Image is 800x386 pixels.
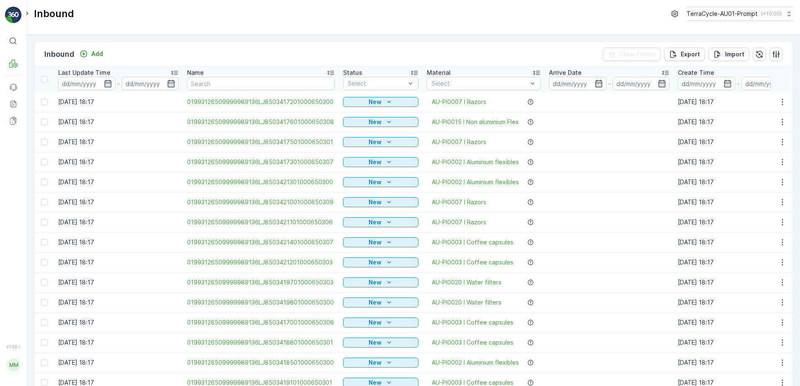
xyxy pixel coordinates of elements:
[432,358,519,367] a: AU-PI0002 I Aluminium flexibles
[343,358,418,368] button: New
[431,79,528,88] p: Select
[5,344,22,349] span: v 1.50.1
[343,69,362,77] p: Status
[369,98,382,106] p: New
[432,338,513,347] a: AU-PI0003 I Coffee capsules
[432,238,513,246] a: AU-PI0003 I Coffee capsules
[187,118,335,126] a: 01993126509999989136LJ8503417601000650308
[343,257,418,267] button: New
[54,172,183,192] td: [DATE] 18:17
[187,238,335,246] a: 01993126509999989136LJ8503421401000650307
[369,278,382,287] p: New
[41,199,48,206] div: Toggle Row Selected
[432,298,501,307] a: AU-PI0020 I Water filters
[41,339,48,346] div: Toggle Row Selected
[41,359,48,366] div: Toggle Row Selected
[58,77,115,90] input: dd/mm/yyyy
[369,318,382,327] p: New
[41,159,48,165] div: Toggle Row Selected
[54,192,183,212] td: [DATE] 18:17
[603,48,661,61] button: Clear Filters
[369,178,382,186] p: New
[369,258,382,267] p: New
[343,137,418,147] button: New
[187,198,335,206] span: 01993126509999989136LJ8503421001000650309
[432,178,519,186] a: AU-PI0002 I Aluminium flexibles
[369,358,382,367] p: New
[54,312,183,333] td: [DATE] 18:17
[432,98,486,106] a: AU-PI0007 I Razors
[343,157,418,167] button: New
[41,259,48,266] div: Toggle Row Selected
[187,318,335,327] span: 01993126509999989136LJ8503417001000650306
[369,238,382,246] p: New
[187,98,335,106] a: 01993126509999989136LJ8503417201000650300
[54,232,183,252] td: [DATE] 18:17
[369,298,382,307] p: New
[187,178,335,186] a: 01993126509999989136LJ8503421301000650300
[619,50,656,58] p: Clear Filters
[54,353,183,373] td: [DATE] 18:17
[708,48,749,61] button: Import
[5,7,22,23] img: logo
[187,158,335,166] span: 01993126509999989136LJ8503417301000650307
[187,358,335,367] a: 01993126509999989136LJ8503418501000650300
[41,319,48,326] div: Toggle Row Selected
[187,218,335,226] a: 01993126509999989136LJ8503421101000650306
[687,7,793,21] button: TerraCycle-AU01-Prompt(+10:00)
[549,69,582,77] p: Arrive Date
[664,48,705,61] button: Export
[678,77,735,90] input: dd/mm/yyyy
[187,298,335,307] span: 01993126509999989136LJ8503419801000650300
[41,219,48,226] div: Toggle Row Selected
[432,258,513,267] a: AU-PI0003 I Coffee capsules
[54,152,183,172] td: [DATE] 18:17
[187,338,335,347] a: 01993126509999989136LJ8503418801000650301
[44,48,74,60] p: Inbound
[678,69,714,77] p: Create Time
[343,217,418,227] button: New
[41,379,48,386] div: Toggle Row Selected
[187,278,335,287] span: 01993126509999989136LJ8503419701000650303
[58,69,110,77] p: Last Update Time
[432,158,519,166] a: AU-PI0002 I Aluminium flexibles
[343,277,418,287] button: New
[741,77,799,90] input: dd/mm/yyyy
[54,212,183,232] td: [DATE] 18:17
[343,197,418,207] button: New
[122,77,179,90] input: dd/mm/yyyy
[348,79,405,88] p: Select
[7,358,21,372] div: MM
[427,69,451,77] p: Material
[432,218,486,226] a: AU-PI0007 I Razors
[343,297,418,307] button: New
[187,138,335,146] a: 01993126509999989136LJ8503417501000650301
[369,218,382,226] p: New
[343,317,418,328] button: New
[343,338,418,348] button: New
[432,198,486,206] a: AU-PI0007 I Razors
[187,77,335,90] input: Search
[369,198,382,206] p: New
[34,7,74,20] p: Inbound
[54,92,183,112] td: [DATE] 18:17
[187,258,335,267] span: 01993126509999989136LJ8503421201000650303
[91,50,103,58] p: Add
[432,278,501,287] a: AU-PI0020 I Water filters
[5,351,22,379] button: MM
[343,237,418,247] button: New
[681,50,700,58] p: Export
